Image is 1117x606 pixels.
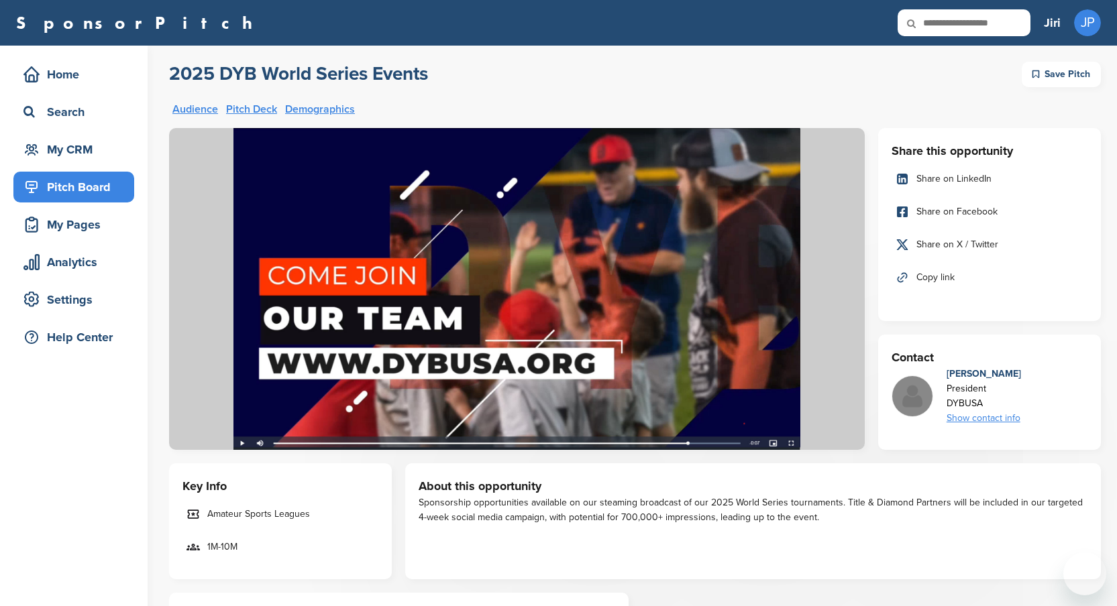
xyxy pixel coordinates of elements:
[947,367,1021,381] div: [PERSON_NAME]
[892,198,1087,226] a: Share on Facebook
[892,141,1087,160] h3: Share this opportunity
[207,507,310,522] span: Amateur Sports Leagues
[169,62,428,86] h2: 2025 DYB World Series Events
[892,376,933,416] img: Missing
[916,237,998,252] span: Share on X / Twitter
[13,134,134,165] a: My CRM
[207,540,237,554] span: 1M-10M
[20,137,134,162] div: My CRM
[20,175,134,199] div: Pitch Board
[20,325,134,349] div: Help Center
[916,172,992,186] span: Share on LinkedIn
[892,165,1087,193] a: Share on LinkedIn
[1063,552,1106,595] iframe: Button to launch messaging window
[892,263,1087,292] a: Copy link
[13,59,134,90] a: Home
[892,348,1087,367] h3: Contact
[947,381,1021,396] div: President
[1044,8,1061,38] a: Jiri
[916,270,955,285] span: Copy link
[892,231,1087,259] a: Share on X / Twitter
[182,477,378,495] h3: Key Info
[20,288,134,312] div: Settings
[13,247,134,278] a: Analytics
[1074,9,1101,36] span: JP
[20,250,134,274] div: Analytics
[947,411,1021,426] div: Show contact info
[13,209,134,240] a: My Pages
[20,62,134,86] div: Home
[13,284,134,315] a: Settings
[169,62,428,87] a: 2025 DYB World Series Events
[226,104,277,115] a: Pitch Deck
[20,213,134,237] div: My Pages
[20,100,134,124] div: Search
[169,128,865,450] img: Sponsorpitch &
[13,322,134,353] a: Help Center
[172,104,218,115] a: Audience
[1022,62,1101,87] div: Save Pitch
[419,477,1087,495] h3: About this opportunity
[285,104,355,115] a: Demographics
[1044,13,1061,32] h3: Jiri
[947,396,1021,411] div: DYBUSA
[13,97,134,127] a: Search
[916,204,998,219] span: Share on Facebook
[13,172,134,202] a: Pitch Board
[419,495,1087,525] div: Sponsorship opportunities available on our steaming broadcast of our 2025 World Series tournament...
[16,14,261,32] a: SponsorPitch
